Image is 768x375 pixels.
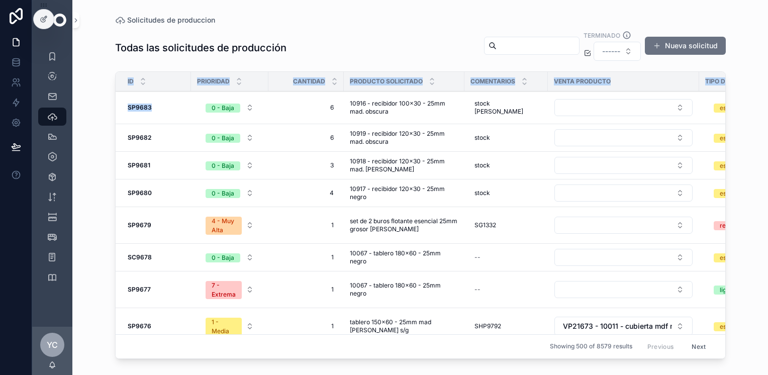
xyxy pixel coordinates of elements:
[350,217,458,233] a: set de 2 buros flotante esencial 25mm grosor [PERSON_NAME]
[350,130,458,146] a: 10919 - recibidor 120x30 - 25mm mad. obscura
[274,157,338,173] a: 3
[128,189,185,197] a: SP9680
[554,248,693,266] a: Select Button
[470,130,542,146] a: stock
[602,46,620,56] span: ------
[474,322,501,330] span: SHP9792
[278,189,334,197] span: 4
[705,77,759,85] span: Tipo de empaque
[470,77,515,85] span: Comentarios
[720,104,745,113] div: estándar
[128,286,151,293] strong: SP9677
[554,99,693,116] button: Select Button
[350,77,423,85] span: Producto solicitado
[274,318,338,334] a: 1
[198,212,262,239] button: Select Button
[554,129,693,146] button: Select Button
[350,100,458,116] a: 10916 - recibidor 100x30 - 25mm mad. obscura
[554,280,693,299] a: Select Button
[720,189,745,198] div: estándar
[197,183,262,203] a: Select Button
[47,339,58,351] span: YC
[198,276,262,303] button: Select Button
[474,100,538,116] span: stock [PERSON_NAME]
[197,275,262,304] a: Select Button
[274,249,338,265] a: 1
[198,184,262,202] button: Select Button
[197,248,262,267] a: Select Button
[128,322,185,330] a: SP9676
[720,161,745,170] div: estándar
[212,253,234,262] div: 0 - Baja
[474,221,496,229] span: SG1332
[278,322,334,330] span: 1
[720,322,745,331] div: estándar
[474,161,490,169] span: stock
[274,282,338,298] a: 1
[474,253,481,261] div: --
[278,253,334,261] span: 1
[32,40,72,300] div: scrollable content
[350,318,458,334] span: tablero 150x60 - 25mm mad [PERSON_NAME] s/g
[278,286,334,294] span: 1
[274,217,338,233] a: 1
[212,161,234,170] div: 0 - Baja
[554,216,693,234] a: Select Button
[474,189,490,197] span: stock
[212,281,236,299] div: 7 - Extrema
[128,322,151,330] strong: SP9676
[554,77,611,85] span: Venta producto
[584,31,620,40] label: Terminado
[594,42,641,61] button: Select Button
[470,96,542,120] a: stock [PERSON_NAME]
[350,157,458,173] a: 10918 - recibidor 120x30 - 25mm mad. [PERSON_NAME]
[128,161,150,169] strong: SP9681
[554,184,693,202] button: Select Button
[128,221,151,229] strong: SP9679
[278,161,334,169] span: 3
[197,98,262,117] a: Select Button
[350,185,458,201] span: 10917 - recibidor 120x30 - 25mm negro
[554,316,693,336] a: Select Button
[554,317,693,336] button: Select Button
[128,253,152,261] strong: SC9678
[115,41,286,55] h1: Todas las solicitudes de producción
[554,156,693,174] a: Select Button
[293,77,325,85] span: Cantidad
[128,134,185,142] a: SP9682
[128,189,152,197] strong: SP9680
[197,211,262,239] a: Select Button
[554,281,693,298] button: Select Button
[720,134,745,143] div: estándar
[198,248,262,266] button: Select Button
[350,282,458,298] a: 10067 - tablero 180x60 - 25mm negro
[554,157,693,174] button: Select Button
[212,217,236,235] div: 4 - Muy Alta
[474,134,490,142] span: stock
[278,221,334,229] span: 1
[212,318,236,336] div: 1 - Media
[128,134,151,141] strong: SP9682
[554,217,693,234] button: Select Button
[128,253,185,261] a: SC9678
[198,156,262,174] button: Select Button
[720,221,748,230] div: reforzado
[198,99,262,117] button: Select Button
[470,157,542,173] a: stock
[470,217,542,233] a: SG1332
[554,99,693,117] a: Select Button
[274,130,338,146] a: 6
[128,104,185,112] a: SP9683
[550,343,632,351] span: Showing 500 of 8579 results
[128,104,152,111] strong: SP9683
[554,249,693,266] button: Select Button
[128,161,185,169] a: SP9681
[645,37,726,55] button: Nueva solicitud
